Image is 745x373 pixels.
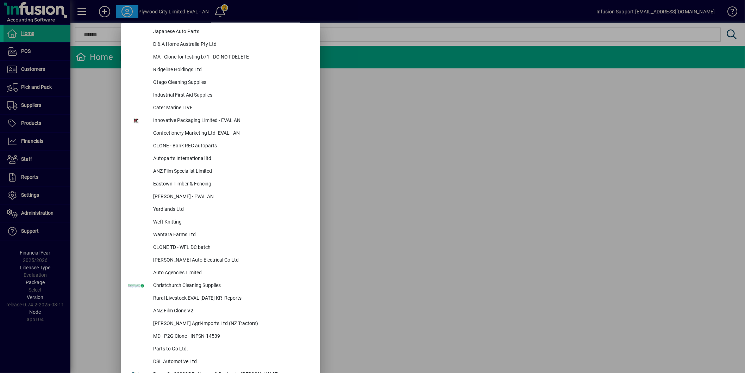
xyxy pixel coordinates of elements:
[148,178,317,191] div: Eastown Timber & Fencing
[148,89,317,102] div: Industrial First Aid Supplies
[148,267,317,280] div: Auto Agencies Limited
[125,254,317,267] button: [PERSON_NAME] Auto Electrical Co Ltd
[125,77,317,89] button: Otago Cleaning Supplies
[125,216,317,229] button: Weft Knitting
[125,305,317,318] button: ANZ Film Clone V2
[125,318,317,330] button: [PERSON_NAME] Agri-Imports Ltd (NZ Tractors)
[125,165,317,178] button: ANZ Film Specialist Limited
[148,292,317,305] div: Rural Livestock EVAL [DATE] KR_Reports
[125,140,317,153] button: CLONE - Bank REC autoparts
[148,38,317,51] div: D & A Home Australia Pty Ltd
[125,229,317,241] button: Wantara Farms Ltd
[125,26,317,38] button: Japanese Auto Parts
[125,38,317,51] button: D & A Home Australia Pty Ltd
[148,51,317,64] div: MA - Clone for testing b71 - DO NOT DELETE
[148,318,317,330] div: [PERSON_NAME] Agri-Imports Ltd (NZ Tractors)
[148,77,317,89] div: Otago Cleaning Supplies
[148,241,317,254] div: CLONE TD - WFL DC batch
[148,203,317,216] div: Yardlands Ltd
[148,26,317,38] div: Japanese Auto Parts
[148,153,317,165] div: Autoparts International ltd
[125,102,317,115] button: Cater Marine LIVE
[148,305,317,318] div: ANZ Film Clone V2
[148,343,317,356] div: Parts to Go Ltd.
[148,64,317,77] div: Ridgeline Holdings Ltd
[125,292,317,305] button: Rural Livestock EVAL [DATE] KR_Reports
[125,127,317,140] button: Confectionery Marketing Ltd- EVAL - AN
[125,153,317,165] button: Autoparts International ltd
[125,356,317,368] button: DSL Automotive Ltd
[148,330,317,343] div: MD - P2G Clone - INFSN-14539
[148,140,317,153] div: CLONE - Bank REC autoparts
[148,165,317,178] div: ANZ Film Specialist Limited
[125,178,317,191] button: Eastown Timber & Fencing
[148,127,317,140] div: Confectionery Marketing Ltd- EVAL - AN
[125,89,317,102] button: Industrial First Aid Supplies
[148,115,317,127] div: Innovative Packaging Limited - EVAL AN
[125,51,317,64] button: MA - Clone for testing b71 - DO NOT DELETE
[125,64,317,77] button: Ridgeline Holdings Ltd
[148,229,317,241] div: Wantara Farms Ltd
[125,330,317,343] button: MD - P2G Clone - INFSN-14539
[125,241,317,254] button: CLONE TD - WFL DC batch
[125,267,317,280] button: Auto Agencies Limited
[125,280,317,292] button: Christchurch Cleaning Supplies
[148,356,317,368] div: DSL Automotive Ltd
[148,254,317,267] div: [PERSON_NAME] Auto Electrical Co Ltd
[148,280,317,292] div: Christchurch Cleaning Supplies
[148,216,317,229] div: Weft Knitting
[125,203,317,216] button: Yardlands Ltd
[125,115,317,127] button: Innovative Packaging Limited - EVAL AN
[125,191,317,203] button: [PERSON_NAME] - EVAL AN
[148,191,317,203] div: [PERSON_NAME] - EVAL AN
[125,343,317,356] button: Parts to Go Ltd.
[148,102,317,115] div: Cater Marine LIVE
